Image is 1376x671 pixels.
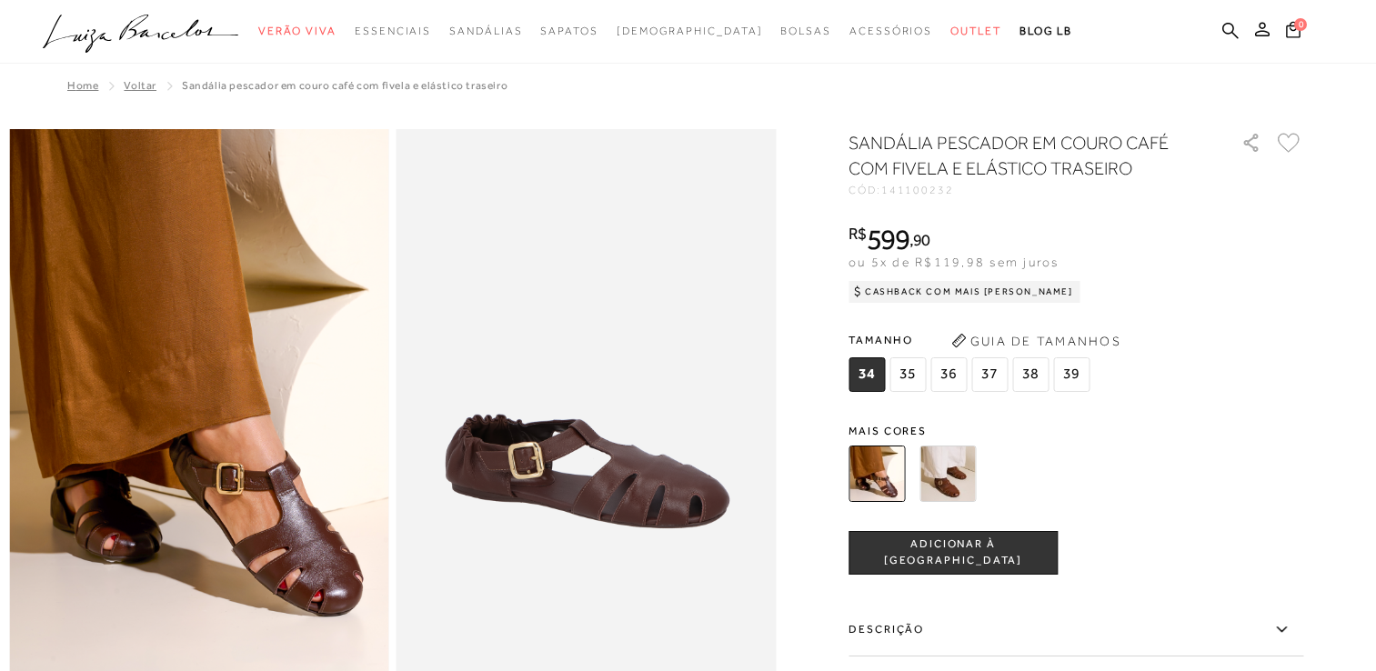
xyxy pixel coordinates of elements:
[849,255,1059,269] span: ou 5x de R$119,98 sem juros
[909,232,930,248] i: ,
[540,15,598,48] a: noSubCategoriesText
[1012,357,1049,392] span: 38
[1019,15,1072,48] a: BLOG LB
[258,15,336,48] a: noSubCategoriesText
[849,281,1080,303] div: Cashback com Mais [PERSON_NAME]
[881,184,954,196] span: 141100232
[849,531,1058,575] button: ADICIONAR À [GEOGRAPHIC_DATA]
[449,25,522,37] span: Sandálias
[849,225,867,242] i: R$
[182,79,507,92] span: SANDÁLIA PESCADOR EM COURO CAFÉ COM FIVELA E ELÁSTICO TRASEIRO
[950,25,1001,37] span: Outlet
[617,15,763,48] a: noSubCategoriesText
[1294,18,1307,31] span: 0
[849,536,1057,568] span: ADICIONAR À [GEOGRAPHIC_DATA]
[355,15,431,48] a: noSubCategoriesText
[67,79,98,92] a: Home
[867,223,909,255] span: 599
[849,130,1190,181] h1: SANDÁLIA PESCADOR EM COURO CAFÉ COM FIVELA E ELÁSTICO TRASEIRO
[780,25,831,37] span: Bolsas
[913,230,930,249] span: 90
[950,15,1001,48] a: noSubCategoriesText
[849,185,1212,195] div: CÓD:
[780,15,831,48] a: noSubCategoriesText
[1019,25,1072,37] span: BLOG LB
[930,357,967,392] span: 36
[919,446,976,502] img: SANDÁLIA PESCADOR EM COURO CASTANHO COM FIVELA E ELÁSTICO TRASEIRO
[355,25,431,37] span: Essenciais
[258,25,336,37] span: Verão Viva
[971,357,1008,392] span: 37
[617,25,763,37] span: [DEMOGRAPHIC_DATA]
[849,357,885,392] span: 34
[849,426,1303,436] span: Mais cores
[889,357,926,392] span: 35
[945,326,1127,356] button: Guia de Tamanhos
[849,326,1094,354] span: Tamanho
[124,79,156,92] a: Voltar
[449,15,522,48] a: noSubCategoriesText
[1053,357,1090,392] span: 39
[849,446,905,502] img: SANDÁLIA PESCADOR EM COURO CAFÉ COM FIVELA E ELÁSTICO TRASEIRO
[1281,20,1306,45] button: 0
[540,25,598,37] span: Sapatos
[849,15,932,48] a: noSubCategoriesText
[849,25,932,37] span: Acessórios
[849,604,1303,656] label: Descrição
